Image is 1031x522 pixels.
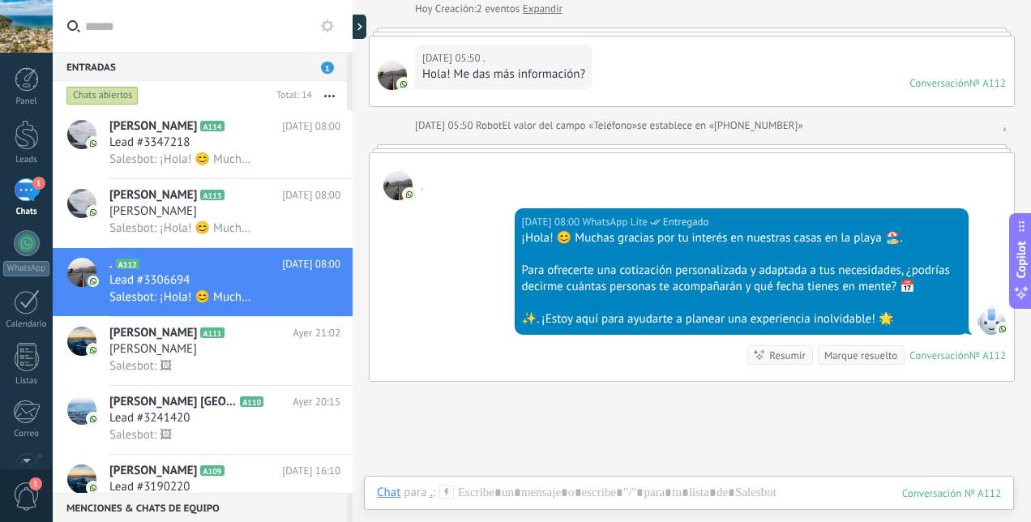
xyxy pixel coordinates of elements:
[422,66,585,83] div: Hola! Me das más información?
[1013,242,1029,279] span: Copilot
[1003,118,1006,134] a: .
[312,81,347,110] button: Más
[582,214,647,230] span: WhatsApp Lite
[476,118,502,132] span: Robot
[3,96,50,107] div: Panel
[824,348,897,363] div: Marque resuelto
[3,261,49,276] div: WhatsApp
[3,207,50,217] div: Chats
[53,317,353,385] a: avataricon[PERSON_NAME]A111Ayer 21:02[PERSON_NAME]Salesbot: 🖼
[378,61,407,90] span: .
[282,187,340,203] span: [DATE] 08:00
[637,118,803,134] span: se establece en «[PHONE_NUMBER]»
[3,376,50,387] div: Listas
[109,358,172,374] span: Salesbot: 🖼
[270,88,312,104] div: Total: 14
[200,121,224,131] span: A114
[88,276,99,287] img: icon
[909,76,969,90] div: Conversación
[969,349,1006,362] div: № A112
[282,118,340,135] span: [DATE] 08:00
[88,138,99,149] img: icon
[909,349,969,362] div: Conversación
[3,319,50,330] div: Calendario
[109,427,172,443] span: Salesbot: 🖼
[109,341,197,357] span: [PERSON_NAME]
[109,272,190,289] span: Lead #3306694
[88,482,99,494] img: icon
[663,214,709,230] span: Entregado
[282,256,340,272] span: [DATE] 08:00
[502,118,637,134] span: El valor del campo «Teléfono»
[522,214,583,230] div: [DATE] 08:00
[109,118,197,135] span: [PERSON_NAME]
[88,207,99,218] img: icon
[109,256,113,272] span: .
[522,311,962,327] div: ✨. ¡Estoy aquí para ayudarte a planear una experiencia inolvidable! 🌟
[109,152,251,167] span: Salesbot: ¡Hola! 😊 Muchas gracias por tu interés en nuestras casas en la playa 🏖️. Para ofrecerte...
[398,79,409,90] img: com.amocrm.amocrmwa.svg
[240,396,263,407] span: A110
[3,155,50,165] div: Leads
[523,1,563,17] a: Expandir
[109,220,251,236] span: Salesbot: ¡Hola! 😊 Muchas gracias por tu interés en nuestras casas en la playa 🏖️. Para ofrecerte...
[902,486,1001,500] div: 112
[109,479,190,495] span: Lead #3190220
[977,306,1006,335] span: WhatsApp Lite
[282,463,340,479] span: [DATE] 16:10
[3,429,50,439] div: Correo
[53,52,347,81] div: Entradas
[32,177,45,190] span: 1
[522,263,962,295] div: Para ofrecerte una cotización personalizada y adaptada a tus necesidades, ¿podrías decirme cuánta...
[969,76,1006,90] div: № A112
[109,463,197,479] span: [PERSON_NAME]
[404,485,426,501] span: para
[321,62,334,74] span: 1
[53,386,353,454] a: avataricon[PERSON_NAME] [GEOGRAPHIC_DATA]A110Ayer 20:15Lead #3241420Salesbot: 🖼
[477,1,520,17] span: 2 eventos
[422,50,483,66] div: [DATE] 05:50
[88,344,99,356] img: icon
[88,413,99,425] img: icon
[415,1,435,17] div: Hoy
[53,179,353,247] a: avataricon[PERSON_NAME]A113[DATE] 08:00[PERSON_NAME]Salesbot: ¡Hola! 😊 Muchas gracias por tu inte...
[404,189,415,200] img: com.amocrm.amocrmwa.svg
[116,259,139,269] span: A112
[53,248,353,316] a: avataricon.A112[DATE] 08:00Lead #3306694Salesbot: ¡Hola! 😊 Muchas gracias por tu interés en nuest...
[769,348,806,363] div: Resumir
[433,485,435,501] span: :
[200,190,224,200] span: A113
[109,289,251,305] span: Salesbot: ¡Hola! 😊 Muchas gracias por tu interés en nuestras casas en la playa 🏖️. Para ofrecerte...
[53,493,347,522] div: Menciones & Chats de equipo
[200,327,224,338] span: A111
[109,203,197,220] span: [PERSON_NAME]
[109,325,197,341] span: [PERSON_NAME]
[293,394,340,410] span: Ayer 20:15
[430,485,432,499] div: .
[109,187,197,203] span: [PERSON_NAME]
[383,171,413,200] span: .
[415,1,563,17] div: Creación:
[109,394,237,410] span: [PERSON_NAME] [GEOGRAPHIC_DATA]
[350,15,366,39] div: Mostrar
[293,325,340,341] span: Ayer 21:02
[200,465,224,476] span: A109
[997,323,1008,335] img: com.amocrm.amocrmwa.svg
[66,86,139,105] div: Chats abiertos
[421,178,423,194] span: .
[53,110,353,178] a: avataricon[PERSON_NAME]A114[DATE] 08:00Lead #3347218Salesbot: ¡Hola! 😊 Muchas gracias por tu inte...
[109,410,190,426] span: Lead #3241420
[483,50,486,66] span: .
[522,230,962,246] div: ¡Hola! 😊 Muchas gracias por tu interés en nuestras casas en la playa 🏖️.
[109,135,190,151] span: Lead #3347218
[29,477,42,490] span: 1
[415,118,476,134] div: [DATE] 05:50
